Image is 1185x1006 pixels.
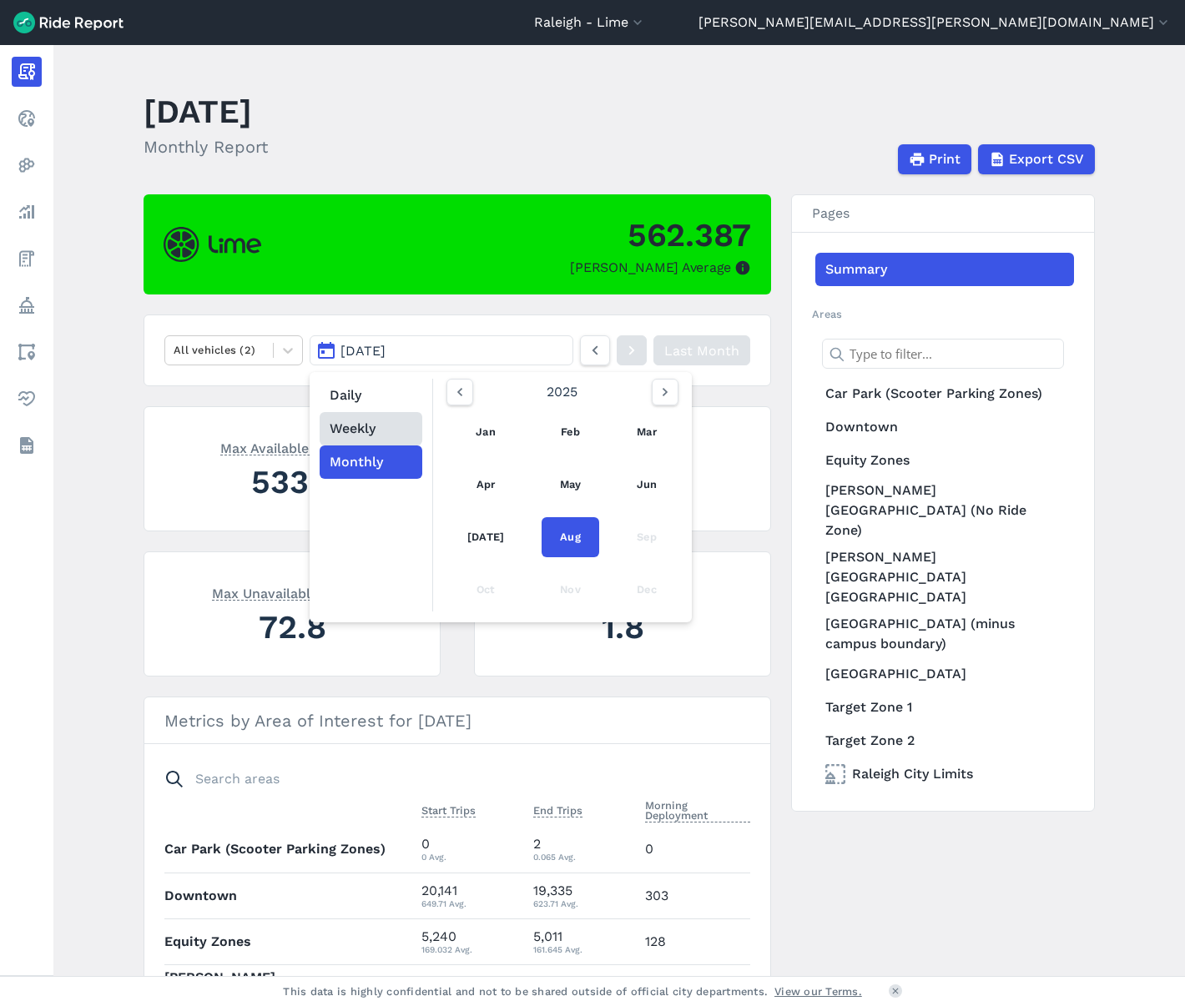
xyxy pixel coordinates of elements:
a: [PERSON_NAME][GEOGRAPHIC_DATA] (No Ride Zone) [815,477,1074,544]
a: [GEOGRAPHIC_DATA] (minus campus boundary) [815,611,1074,657]
a: Car Park (Scooter Parking Zones) [815,377,1074,410]
div: 161.645 Avg. [533,942,632,957]
a: Heatmaps [12,150,42,180]
th: Car Park (Scooter Parking Zones) [164,827,415,873]
button: Raleigh - Lime [534,13,646,33]
span: Print [929,149,961,169]
a: [GEOGRAPHIC_DATA] [815,657,1074,691]
a: Jun [618,465,675,505]
a: Downtown [815,410,1074,444]
button: Export CSV [978,144,1095,174]
a: Mar [618,412,675,452]
a: Health [12,384,42,414]
div: 2 [533,834,632,864]
h3: Pages [792,195,1094,233]
div: 5,240 [421,927,520,957]
div: 562.387 [628,212,751,258]
div: 72.8 [164,604,420,650]
span: [DATE] [340,343,386,359]
div: 1.8 [495,604,750,650]
a: Datasets [12,430,42,460]
div: 5,011 [533,927,632,957]
a: Summary [815,253,1074,286]
a: Feb [542,412,599,452]
div: 533.7 [164,459,420,505]
a: Apr [449,465,522,505]
input: Type to filter... [822,339,1064,369]
span: Export CSV [1009,149,1084,169]
h2: Monthly Report [144,134,268,159]
div: Nov [542,570,599,610]
span: End Trips [533,801,582,817]
th: Equity Zones [164,918,415,964]
a: Policy [12,290,42,320]
button: End Trips [533,801,582,821]
a: Analyze [12,197,42,227]
div: Sep [618,517,675,557]
a: Raleigh City Limits [815,757,1074,791]
td: 128 [638,918,750,964]
div: 2025 [440,379,685,405]
div: 0 Avg. [421,849,520,864]
img: Lime [164,227,261,262]
a: Jan [449,412,522,452]
button: [PERSON_NAME][EMAIL_ADDRESS][PERSON_NAME][DOMAIN_NAME] [698,13,1172,33]
button: Daily [320,379,422,412]
h1: [DATE] [144,88,268,134]
td: 0 [638,827,750,873]
a: View our Terms. [774,983,862,999]
span: Start Trips [421,801,476,817]
div: 169.032 Avg. [421,942,520,957]
button: Start Trips [421,801,476,821]
button: [DATE] [310,335,573,365]
div: 20,141 [421,881,520,911]
a: [PERSON_NAME][GEOGRAPHIC_DATA] [GEOGRAPHIC_DATA] [815,544,1074,611]
div: Dec [618,570,675,610]
div: 49 [533,973,632,1003]
a: Target Zone 2 [815,724,1074,757]
h3: Metrics by Area of Interest for [DATE] [144,697,770,744]
div: 0 [421,834,520,864]
a: Report [12,57,42,87]
a: [DATE] [449,517,522,557]
a: Last Month [653,335,750,365]
span: Max Unavailable Average [212,584,373,601]
td: 303 [638,873,750,918]
div: 41 [421,973,520,1003]
button: Morning Deployment [645,796,750,826]
input: Search areas [154,764,740,794]
button: Weekly [320,412,422,445]
button: Print [898,144,971,174]
button: Monthly [320,445,422,479]
div: 0.065 Avg. [533,849,632,864]
div: Oct [449,570,522,610]
a: Equity Zones [815,444,1074,477]
a: Target Zone 1 [815,691,1074,724]
th: Downtown [164,873,415,918]
a: May [542,465,599,505]
h2: Areas [812,306,1074,322]
a: Realtime [12,103,42,133]
a: Areas [12,337,42,367]
span: Morning Deployment [645,796,750,822]
span: Max Available Average [220,439,364,455]
a: Fees [12,244,42,274]
div: 649.71 Avg. [421,896,520,911]
div: 623.71 Avg. [533,896,632,911]
div: 19,335 [533,881,632,911]
a: Aug [542,517,599,557]
img: Ride Report [13,12,124,33]
div: [PERSON_NAME] Average [570,258,751,278]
